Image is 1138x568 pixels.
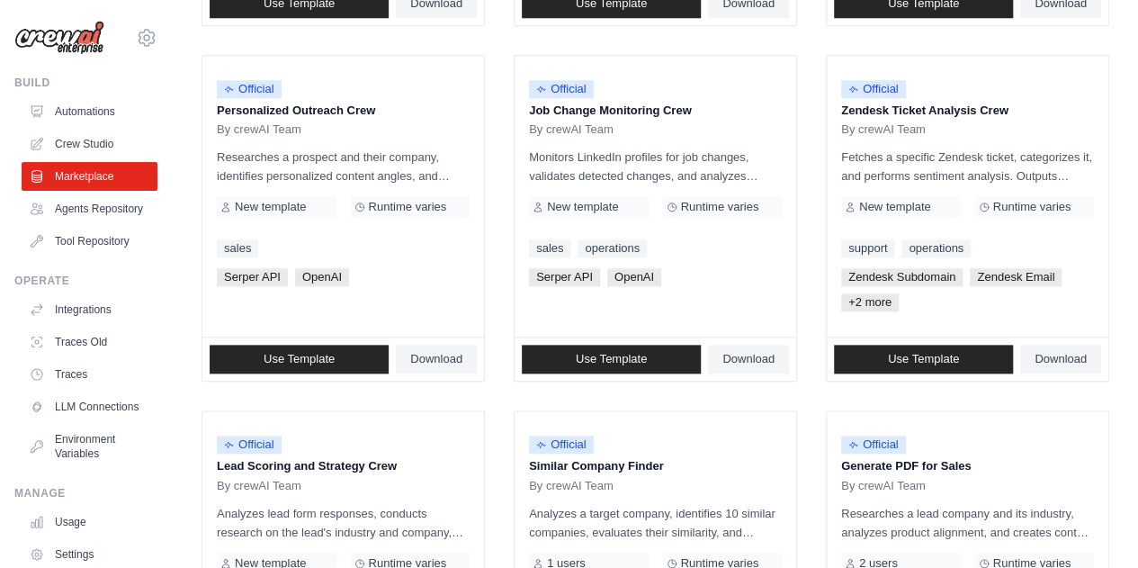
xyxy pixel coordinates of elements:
span: Serper API [529,268,600,286]
div: Build [14,76,157,90]
a: Agents Repository [22,194,157,223]
a: LLM Connections [22,392,157,421]
p: Monitors LinkedIn profiles for job changes, validates detected changes, and analyzes opportunitie... [529,148,782,185]
p: Analyzes lead form responses, conducts research on the lead's industry and company, and scores th... [217,504,470,542]
span: By crewAI Team [841,479,926,493]
a: sales [217,239,258,257]
span: New template [859,200,930,214]
p: Generate PDF for Sales [841,457,1094,475]
p: Lead Scoring and Strategy Crew [217,457,470,475]
p: Fetches a specific Zendesk ticket, categorizes it, and performs sentiment analysis. Outputs inclu... [841,148,1094,185]
span: By crewAI Team [217,479,301,493]
p: Analyzes a target company, identifies 10 similar companies, evaluates their similarity, and provi... [529,504,782,542]
a: sales [529,239,570,257]
p: Job Change Monitoring Crew [529,102,782,120]
span: Official [841,80,906,98]
span: Runtime varies [681,200,759,214]
span: Runtime varies [993,200,1071,214]
a: operations [578,239,647,257]
span: Use Template [888,352,959,366]
span: By crewAI Team [529,122,614,137]
a: Usage [22,508,157,536]
span: Official [841,436,906,454]
a: Automations [22,97,157,126]
span: By crewAI Team [529,479,614,493]
p: Personalized Outreach Crew [217,102,470,120]
span: Download [1035,352,1087,366]
a: Download [708,345,789,374]
span: Zendesk Email [970,268,1062,286]
a: Environment Variables [22,425,157,468]
span: Use Template [264,352,335,366]
span: Official [529,436,594,454]
p: Similar Company Finder [529,457,782,475]
span: Download [410,352,462,366]
span: Serper API [217,268,288,286]
a: Use Template [522,345,701,374]
span: Download [722,352,775,366]
a: Traces Old [22,328,157,356]
span: +2 more [841,293,899,311]
p: Researches a lead company and its industry, analyzes product alignment, and creates content for a... [841,504,1094,542]
a: Use Template [210,345,389,374]
a: Tool Repository [22,227,157,256]
span: Official [529,80,594,98]
span: OpenAI [295,268,349,286]
span: Zendesk Subdomain [841,268,963,286]
a: Marketplace [22,162,157,191]
a: Integrations [22,295,157,324]
span: By crewAI Team [217,122,301,137]
span: New template [235,200,306,214]
span: By crewAI Team [841,122,926,137]
span: Official [217,436,282,454]
span: OpenAI [607,268,661,286]
div: Manage [14,486,157,500]
span: Official [217,80,282,98]
span: Use Template [576,352,647,366]
img: Logo [14,21,104,55]
a: Traces [22,360,157,389]
a: Use Template [834,345,1013,374]
a: Crew Studio [22,130,157,158]
a: support [841,239,894,257]
a: Download [396,345,477,374]
a: Download [1020,345,1101,374]
span: Runtime varies [369,200,447,214]
span: New template [547,200,618,214]
a: operations [901,239,971,257]
div: Operate [14,274,157,288]
p: Zendesk Ticket Analysis Crew [841,102,1094,120]
p: Researches a prospect and their company, identifies personalized content angles, and crafts a tai... [217,148,470,185]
